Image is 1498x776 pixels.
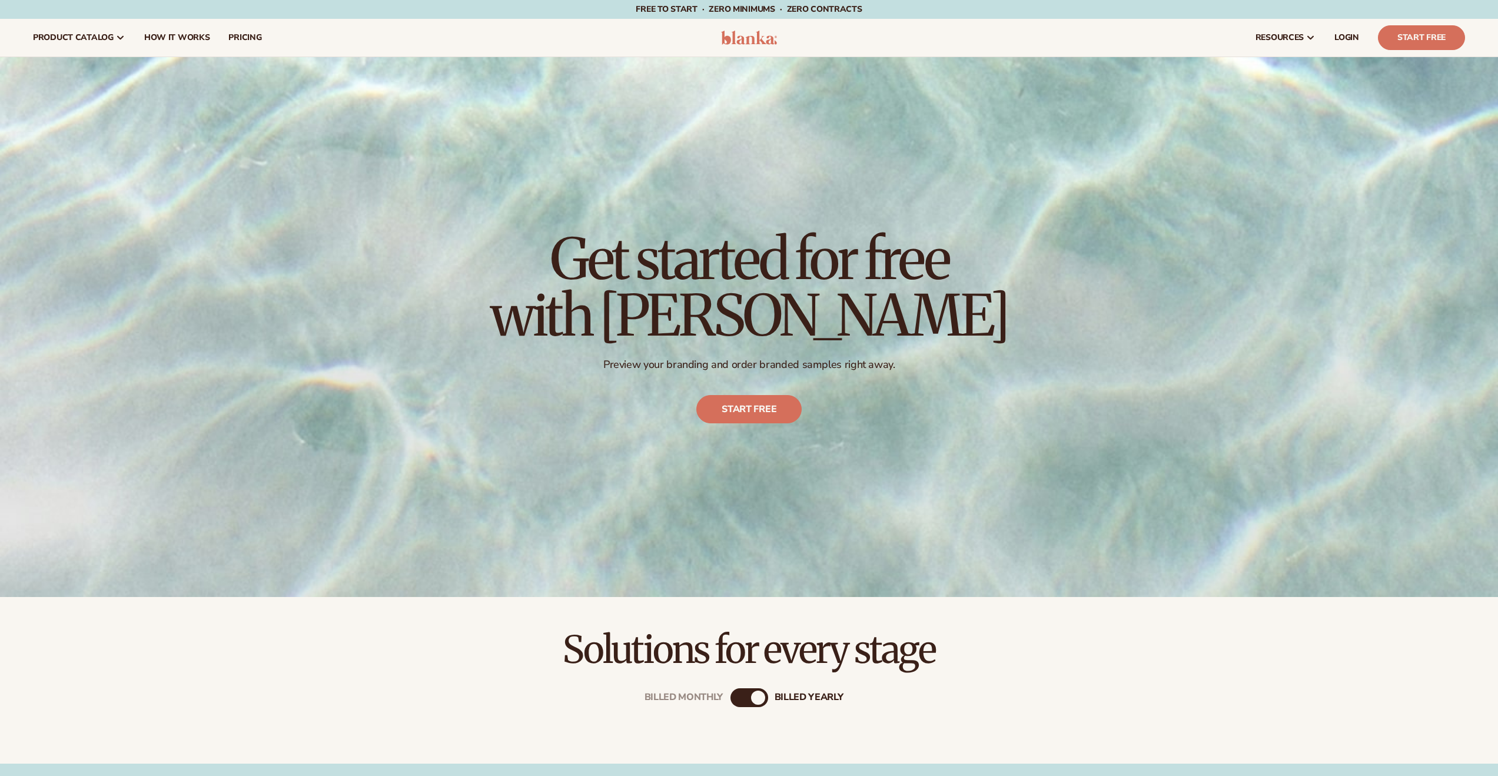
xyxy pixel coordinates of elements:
span: How It Works [144,33,210,42]
a: pricing [219,19,271,57]
span: pricing [228,33,261,42]
a: LOGIN [1325,19,1369,57]
span: LOGIN [1334,33,1359,42]
a: Start Free [1378,25,1465,50]
span: product catalog [33,33,114,42]
a: How It Works [135,19,220,57]
span: resources [1255,33,1304,42]
span: Free to start · ZERO minimums · ZERO contracts [636,4,862,15]
h2: Solutions for every stage [33,630,1465,669]
h1: Get started for free with [PERSON_NAME] [490,231,1008,344]
a: product catalog [24,19,135,57]
div: billed Yearly [775,692,843,704]
p: Preview your branding and order branded samples right away. [490,358,1008,372]
img: logo [721,31,777,45]
a: resources [1246,19,1325,57]
div: Billed Monthly [645,692,723,704]
a: Start free [696,395,802,423]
